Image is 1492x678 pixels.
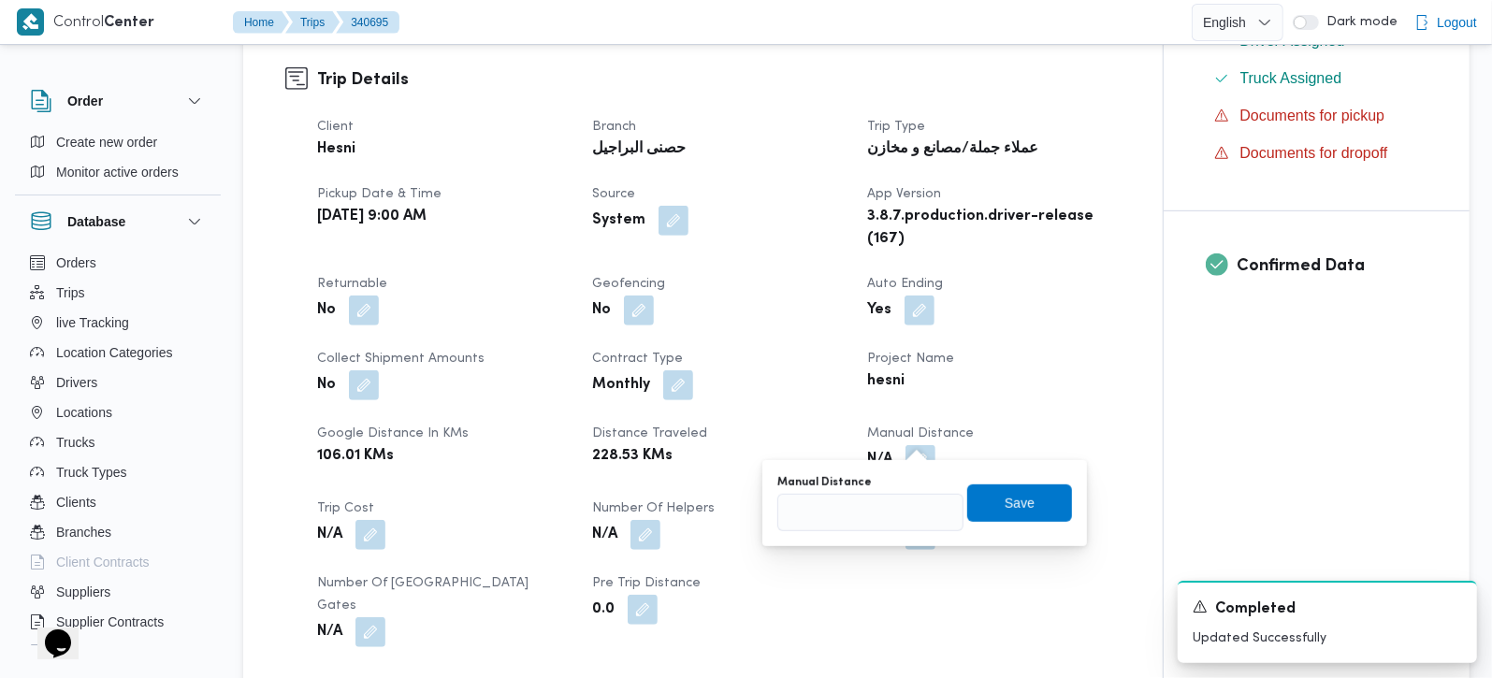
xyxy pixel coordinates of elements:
[867,278,943,290] span: Auto Ending
[1193,628,1462,648] p: Updated Successfully
[233,11,289,34] button: Home
[19,603,79,659] iframe: chat widget
[867,138,1038,161] b: عملاء جملة/مصانع و مخازن
[30,210,206,233] button: Database
[967,484,1072,522] button: Save
[56,401,112,424] span: Locations
[592,374,650,397] b: Monthly
[317,621,342,643] b: N/A
[317,445,394,468] b: 106.01 KMs
[1407,4,1485,41] button: Logout
[1215,599,1296,621] span: Completed
[56,311,129,334] span: live Tracking
[56,281,85,304] span: Trips
[592,524,617,546] b: N/A
[1319,15,1398,30] span: Dark mode
[1207,64,1428,94] button: Truck Assigned
[56,641,103,663] span: Devices
[1240,142,1388,165] span: Documents for dropoff
[22,577,213,607] button: Suppliers
[22,487,213,517] button: Clients
[1240,70,1342,86] span: Truck Assigned
[317,121,354,133] span: Client
[317,206,427,228] b: [DATE] 9:00 AM
[317,577,529,612] span: Number of [GEOGRAPHIC_DATA] Gates
[56,131,157,153] span: Create new order
[56,431,94,454] span: Trucks
[592,445,673,468] b: 228.53 KMs
[317,278,387,290] span: Returnable
[317,138,355,161] b: Hesni
[317,427,469,440] span: Google distance in KMs
[317,502,374,514] span: Trip Cost
[15,248,221,653] div: Database
[22,157,213,187] button: Monitor active orders
[867,121,925,133] span: Trip Type
[56,252,96,274] span: Orders
[22,607,213,637] button: Supplier Contracts
[67,90,103,112] h3: Order
[592,188,635,200] span: Source
[592,209,645,232] b: System
[15,127,221,195] div: Order
[592,353,683,365] span: Contract Type
[1240,67,1342,90] span: Truck Assigned
[56,341,173,364] span: Location Categories
[592,138,686,161] b: حصنى البراجيل
[592,278,665,290] span: Geofencing
[22,127,213,157] button: Create new order
[56,521,111,543] span: Branches
[22,457,213,487] button: Truck Types
[317,67,1121,93] h3: Trip Details
[22,248,213,278] button: Orders
[1240,145,1388,161] span: Documents for dropoff
[317,524,342,546] b: N/A
[30,90,206,112] button: Order
[777,475,872,490] label: Manual Distance
[22,547,213,577] button: Client Contracts
[22,368,213,397] button: Drivers
[592,599,615,621] b: 0.0
[1437,11,1477,34] span: Logout
[317,374,336,397] b: No
[22,338,213,368] button: Location Categories
[1240,108,1385,123] span: Documents for pickup
[867,370,905,393] b: hesni
[56,491,96,513] span: Clients
[22,397,213,427] button: Locations
[1207,101,1428,131] button: Documents for pickup
[867,427,974,440] span: Manual Distance
[104,16,154,30] b: Center
[22,517,213,547] button: Branches
[56,611,164,633] span: Supplier Contracts
[1207,138,1428,168] button: Documents for dropoff
[17,8,44,36] img: X8yXhbKr1z7QwAAAABJRU5ErkJggg==
[592,121,636,133] span: Branch
[22,278,213,308] button: Trips
[592,502,715,514] span: Number of Helpers
[56,461,126,483] span: Truck Types
[56,371,97,394] span: Drivers
[317,188,442,200] span: Pickup date & time
[1240,105,1385,127] span: Documents for pickup
[317,353,485,365] span: Collect Shipment Amounts
[867,353,954,365] span: Project Name
[1238,253,1428,279] h3: Confirmed Data
[1193,598,1462,621] div: Notification
[22,637,213,667] button: Devices
[22,308,213,338] button: live Tracking
[867,206,1116,251] b: 3.8.7.production.driver-release (167)
[867,449,892,471] b: N/A
[67,210,125,233] h3: Database
[56,581,110,603] span: Suppliers
[867,299,891,322] b: Yes
[317,299,336,322] b: No
[592,427,707,440] span: Distance Traveled
[1005,492,1035,514] span: Save
[285,11,340,34] button: Trips
[336,11,399,34] button: 340695
[592,577,701,589] span: Pre Trip Distance
[56,161,179,183] span: Monitor active orders
[56,551,150,573] span: Client Contracts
